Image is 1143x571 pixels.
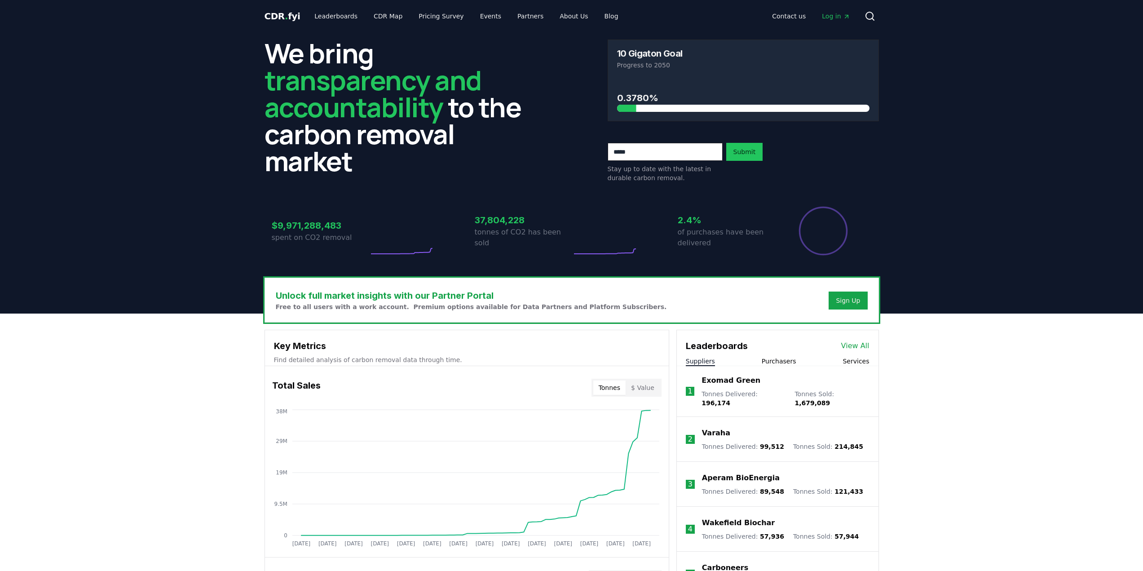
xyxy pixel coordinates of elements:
[793,442,863,451] p: Tonnes Sold :
[285,11,288,22] span: .
[760,443,784,450] span: 99,512
[688,434,693,445] p: 2
[617,91,869,105] h3: 0.3780%
[411,8,471,24] a: Pricing Survey
[606,540,625,547] tspan: [DATE]
[597,8,626,24] a: Blog
[272,232,369,243] p: spent on CO2 removal
[702,375,760,386] a: Exomad Green
[318,540,336,547] tspan: [DATE]
[815,8,857,24] a: Log in
[765,8,813,24] a: Contact us
[397,540,415,547] tspan: [DATE]
[834,443,863,450] span: 214,845
[528,540,546,547] tspan: [DATE]
[726,143,763,161] button: Submit
[292,540,310,547] tspan: [DATE]
[793,532,859,541] p: Tonnes Sold :
[276,408,287,415] tspan: 38M
[475,540,494,547] tspan: [DATE]
[276,438,287,444] tspan: 29M
[371,540,389,547] tspan: [DATE]
[702,473,780,483] a: Aperam BioEnergia
[274,355,660,364] p: Find detailed analysis of carbon removal data through time.
[678,213,775,227] h3: 2.4%
[274,339,660,353] h3: Key Metrics
[702,390,786,407] p: Tonnes Delivered :
[510,8,551,24] a: Partners
[765,8,857,24] nav: Main
[366,8,410,24] a: CDR Map
[473,8,508,24] a: Events
[617,49,683,58] h3: 10 Gigaton Goal
[265,11,300,22] span: CDR fyi
[841,341,869,351] a: View All
[274,501,287,507] tspan: 9.5M
[449,540,468,547] tspan: [DATE]
[552,8,595,24] a: About Us
[265,62,481,125] span: transparency and accountability
[632,540,651,547] tspan: [DATE]
[702,518,775,528] a: Wakefield Biochar
[829,292,867,310] button: Sign Up
[688,524,693,535] p: 4
[475,227,572,248] p: tonnes of CO2 has been sold
[834,488,863,495] span: 121,433
[344,540,363,547] tspan: [DATE]
[272,219,369,232] h3: $9,971,288,483
[843,357,869,366] button: Services
[502,540,520,547] tspan: [DATE]
[593,381,626,395] button: Tonnes
[702,428,730,438] a: Varaha
[276,289,667,302] h3: Unlock full market insights with our Partner Portal
[617,61,869,70] p: Progress to 2050
[475,213,572,227] h3: 37,804,228
[265,10,300,22] a: CDR.fyi
[608,164,723,182] p: Stay up to date with the latest in durable carbon removal.
[276,469,287,476] tspan: 19M
[423,540,441,547] tspan: [DATE]
[686,357,715,366] button: Suppliers
[284,532,287,539] tspan: 0
[702,442,784,451] p: Tonnes Delivered :
[688,386,692,397] p: 1
[580,540,599,547] tspan: [DATE]
[794,399,830,407] span: 1,679,089
[265,40,536,174] h2: We bring to the carbon removal market
[276,302,667,311] p: Free to all users with a work account. Premium options available for Data Partners and Platform S...
[272,379,321,397] h3: Total Sales
[626,381,660,395] button: $ Value
[762,357,796,366] button: Purchasers
[686,339,748,353] h3: Leaderboards
[760,488,784,495] span: 89,548
[798,206,848,256] div: Percentage of sales delivered
[793,487,863,496] p: Tonnes Sold :
[307,8,365,24] a: Leaderboards
[554,540,572,547] tspan: [DATE]
[688,479,693,490] p: 3
[834,533,859,540] span: 57,944
[836,296,860,305] a: Sign Up
[702,399,730,407] span: 196,174
[822,12,850,21] span: Log in
[702,487,784,496] p: Tonnes Delivered :
[760,533,784,540] span: 57,936
[678,227,775,248] p: of purchases have been delivered
[702,532,784,541] p: Tonnes Delivered :
[794,390,869,407] p: Tonnes Sold :
[307,8,625,24] nav: Main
